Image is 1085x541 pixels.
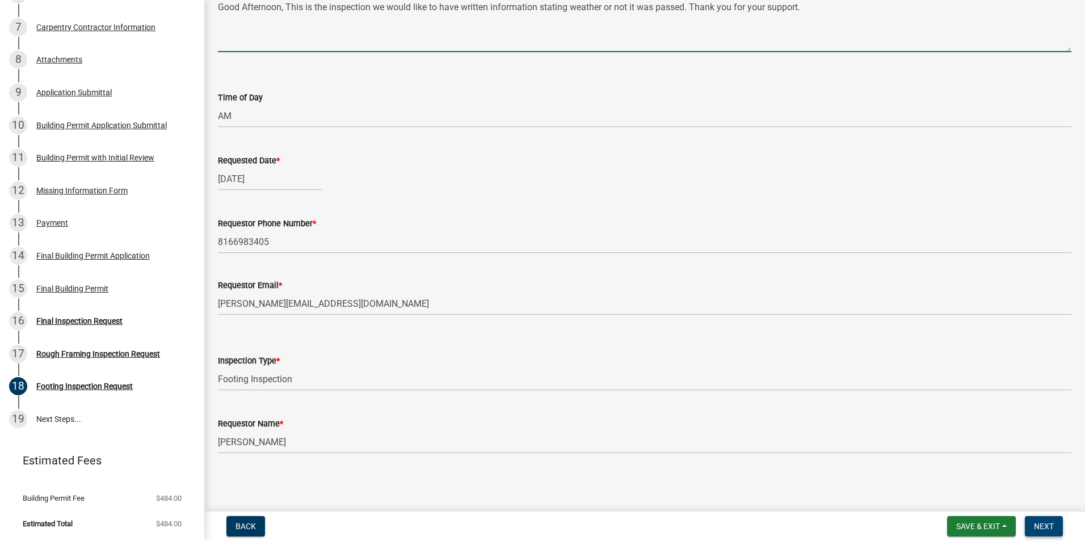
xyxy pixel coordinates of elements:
div: Payment [36,219,68,227]
span: Next [1034,522,1054,531]
label: Requested Date [218,157,280,165]
div: Building Permit with Initial Review [36,154,154,162]
div: Rough Framing Inspection Request [36,350,160,358]
a: Estimated Fees [9,449,186,472]
div: 15 [9,280,27,298]
span: Estimated Total [23,520,73,527]
label: Time of Day [218,94,263,102]
span: Save & Exit [956,522,1000,531]
span: $484.00 [156,494,182,502]
span: $484.00 [156,520,182,527]
label: Requestor Email [218,282,282,290]
div: 13 [9,214,27,232]
label: Inspection Type [218,357,280,365]
div: 7 [9,18,27,36]
div: Carpentry Contractor Information [36,23,155,31]
button: Next [1025,516,1063,536]
div: 16 [9,312,27,330]
div: Building Permit Application Submittal [36,121,167,129]
span: Building Permit Fee [23,494,85,502]
button: Back [226,516,265,536]
div: Application Submittal [36,88,112,96]
div: Attachments [36,56,82,64]
input: mm/dd/yyyy [218,167,322,191]
div: 18 [9,377,27,395]
div: 9 [9,83,27,102]
div: Missing Information Form [36,187,128,195]
div: 17 [9,345,27,363]
div: 10 [9,116,27,134]
div: 19 [9,410,27,428]
button: Save & Exit [947,516,1016,536]
div: 12 [9,181,27,200]
div: Final Building Permit [36,285,108,293]
span: Back [235,522,256,531]
label: Requestor Name [218,420,283,428]
div: Final Inspection Request [36,317,123,325]
div: 8 [9,50,27,69]
div: Footing Inspection Request [36,382,133,390]
div: Final Building Permit Application [36,252,150,260]
div: 14 [9,247,27,265]
div: 11 [9,149,27,167]
label: Requestor Phone Number [218,220,316,228]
